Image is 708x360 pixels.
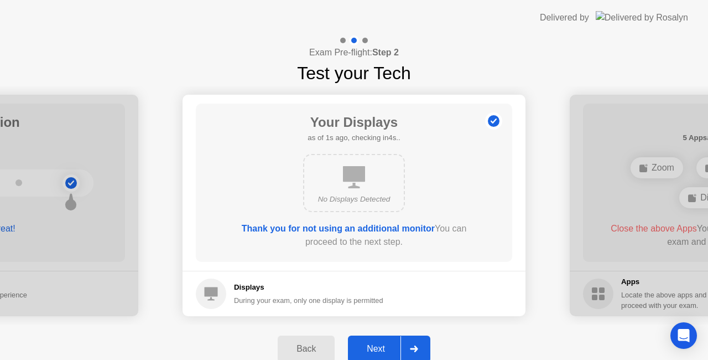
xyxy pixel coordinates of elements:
h1: Your Displays [308,112,400,132]
div: No Displays Detected [313,194,395,205]
div: Delivered by [540,11,589,24]
div: Next [351,344,400,354]
h1: Test your Tech [297,60,411,86]
b: Step 2 [372,48,399,57]
div: You can proceed to the next step. [227,222,481,249]
h4: Exam Pre-flight: [309,46,399,59]
div: During your exam, only one display is permitted [234,295,383,306]
div: Back [281,344,331,354]
div: Open Intercom Messenger [670,322,697,349]
b: Thank you for not using an additional monitor [242,224,435,233]
img: Delivered by Rosalyn [596,11,688,24]
h5: as of 1s ago, checking in4s.. [308,132,400,143]
h5: Displays [234,282,383,293]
